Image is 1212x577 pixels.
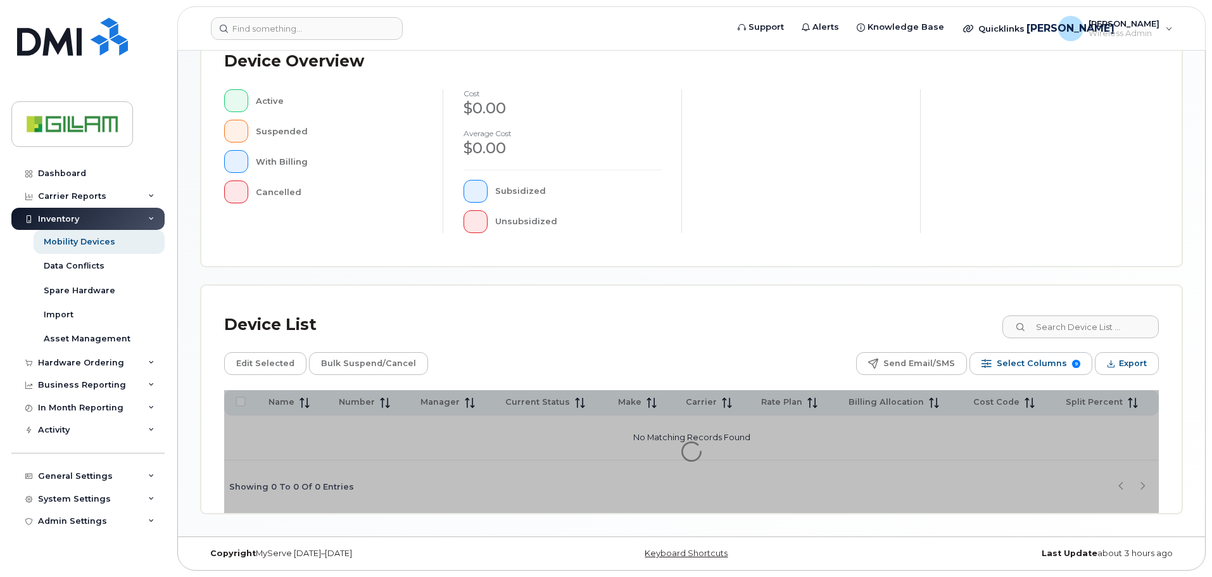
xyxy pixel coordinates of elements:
button: Edit Selected [224,352,306,375]
div: Suspended [256,120,423,143]
span: Export [1119,354,1147,373]
a: Knowledge Base [848,15,953,40]
h4: Average cost [464,129,661,137]
button: Send Email/SMS [856,352,967,375]
a: Alerts [793,15,848,40]
div: Device List [224,308,317,341]
span: Edit Selected [236,354,294,373]
div: Active [256,89,423,112]
div: MyServe [DATE]–[DATE] [201,548,528,559]
a: Keyboard Shortcuts [645,548,728,558]
span: Select Columns [997,354,1067,373]
span: Alerts [812,21,839,34]
div: Device Overview [224,45,364,78]
div: Julie Oudit [1049,16,1182,41]
div: about 3 hours ago [855,548,1182,559]
span: 9 [1072,360,1080,368]
div: Cancelled [256,181,423,203]
button: Bulk Suspend/Cancel [309,352,428,375]
div: Unsubsidized [495,210,662,233]
div: Subsidized [495,180,662,203]
div: Quicklinks [954,16,1047,41]
input: Search Device List ... [1002,315,1159,338]
button: Select Columns 9 [969,352,1092,375]
div: $0.00 [464,98,661,119]
h4: cost [464,89,661,98]
div: $0.00 [464,137,661,159]
span: Send Email/SMS [883,354,955,373]
strong: Copyright [210,548,256,558]
strong: Last Update [1042,548,1097,558]
button: Export [1095,352,1159,375]
span: Bulk Suspend/Cancel [321,354,416,373]
span: Knowledge Base [868,21,944,34]
a: Support [729,15,793,40]
span: Support [748,21,784,34]
input: Find something... [211,17,403,40]
div: With Billing [256,150,423,173]
span: [PERSON_NAME] [1026,21,1114,36]
span: Quicklinks [978,23,1025,34]
span: Wireless Admin [1089,29,1159,39]
span: [PERSON_NAME] [1089,18,1159,29]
